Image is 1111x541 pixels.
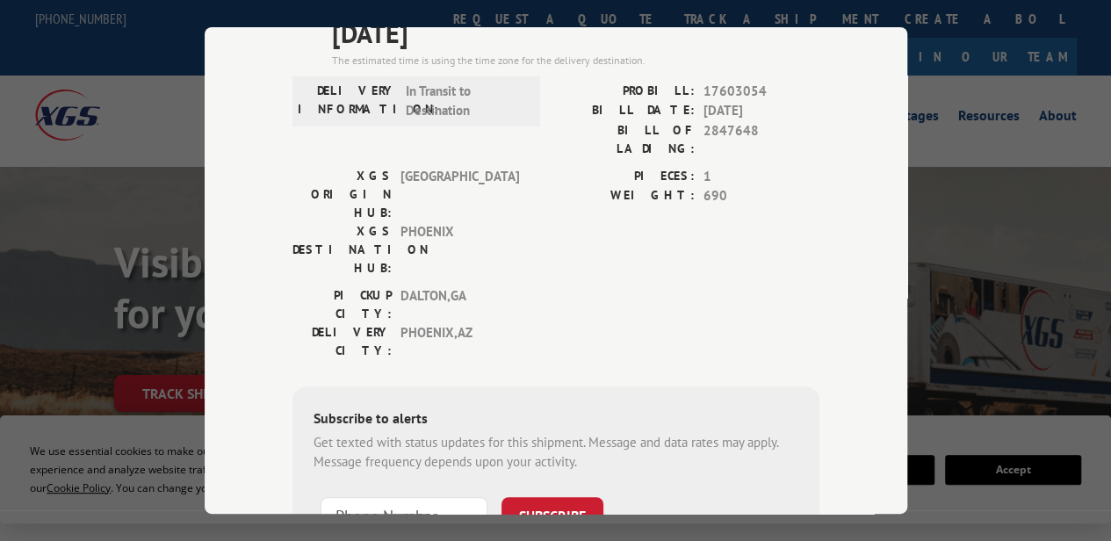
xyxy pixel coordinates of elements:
label: BILL OF LADING: [556,120,695,157]
div: Subscribe to alerts [314,407,798,432]
label: XGS DESTINATION HUB: [292,221,392,277]
span: PHOENIX [400,221,519,277]
label: PICKUP CITY: [292,285,392,322]
div: Get texted with status updates for this shipment. Message and data rates may apply. Message frequ... [314,432,798,472]
button: SUBSCRIBE [501,496,603,533]
label: PROBILL: [556,81,695,101]
label: WEIGHT: [556,186,695,206]
span: [DATE] [332,12,819,52]
label: DELIVERY CITY: [292,322,392,359]
label: DELIVERY INFORMATION: [298,81,397,120]
input: Phone Number [321,496,487,533]
span: [DATE] [703,101,819,121]
label: BILL DATE: [556,101,695,121]
span: 690 [703,186,819,206]
span: DALTON , GA [400,285,519,322]
span: 17603054 [703,81,819,101]
label: PIECES: [556,166,695,186]
div: The estimated time is using the time zone for the delivery destination. [332,52,819,68]
label: XGS ORIGIN HUB: [292,166,392,221]
span: 2847648 [703,120,819,157]
span: [GEOGRAPHIC_DATA] [400,166,519,221]
span: In Transit to Destination [406,81,524,120]
span: PHOENIX , AZ [400,322,519,359]
span: 1 [703,166,819,186]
